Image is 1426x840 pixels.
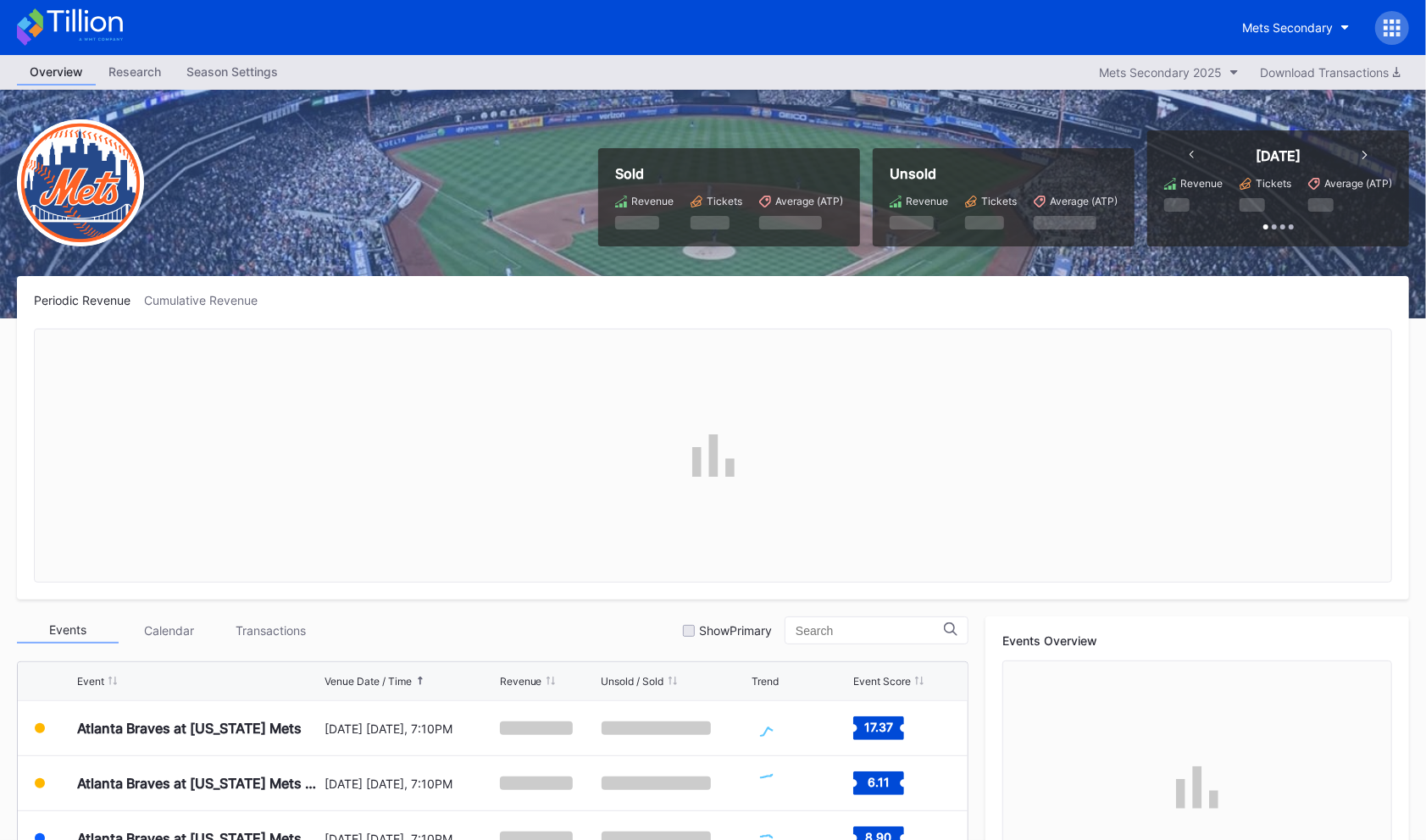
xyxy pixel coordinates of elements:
div: [DATE] [DATE], 7:10PM [325,721,495,736]
text: 6.11 [868,775,890,789]
div: Mets Secondary 2025 [1099,65,1222,80]
div: Tickets [707,195,742,207]
div: Events [17,617,119,644]
div: Calendar [119,617,220,644]
input: Search [796,624,944,638]
div: Average (ATP) [775,195,843,207]
div: Transactions [220,617,322,644]
button: Mets Secondary [1229,12,1362,43]
img: New-York-Mets-Transparent.png [17,119,144,246]
svg: Chart title [752,762,802,804]
div: Event [77,675,104,688]
a: Season Settings [174,59,291,86]
div: Download Transactions [1260,65,1401,80]
div: Season Settings [174,59,291,84]
div: [DATE] [DATE], 7:10PM [325,776,495,791]
div: Event Score [853,675,911,688]
div: Tickets [981,195,1017,207]
div: Show Primary [699,623,772,638]
div: Unsold / Sold [602,675,664,688]
a: Overview [17,59,96,86]
div: Tickets [1256,177,1291,190]
svg: Chart title [752,707,802,749]
button: Download Transactions [1251,61,1409,84]
div: Atlanta Braves at [US_STATE] Mets (Mrs. Met Bobblehead Giveaway) [77,775,320,792]
div: Average (ATP) [1050,195,1118,207]
div: Mets Secondary [1242,20,1333,35]
div: Revenue [906,195,948,207]
div: [DATE] [1256,147,1301,164]
div: Average (ATP) [1324,177,1392,190]
div: Revenue [1180,177,1223,190]
button: Mets Secondary 2025 [1090,61,1247,84]
div: Research [96,59,174,84]
a: Research [96,59,174,86]
div: Sold [615,165,843,182]
div: Periodic Revenue [34,293,144,307]
div: Venue Date / Time [325,675,412,688]
div: Events Overview [1002,633,1392,648]
div: Cumulative Revenue [144,293,271,307]
div: Trend [752,675,779,688]
div: Revenue [631,195,674,207]
div: Atlanta Braves at [US_STATE] Mets [77,720,302,737]
div: Revenue [500,675,542,688]
text: 17.37 [864,720,893,734]
div: Unsold [890,165,1118,182]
